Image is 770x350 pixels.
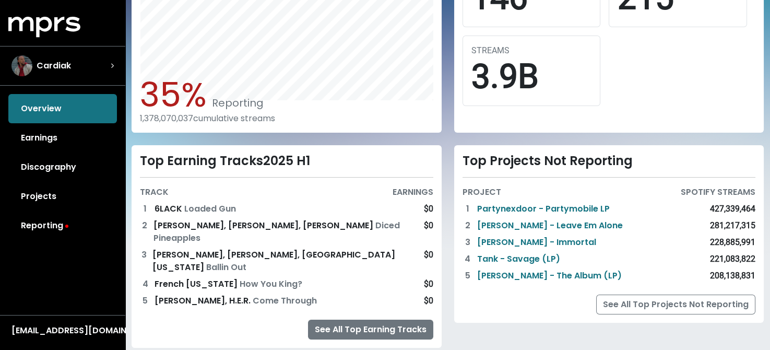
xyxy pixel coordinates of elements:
span: 6LACK [155,203,184,215]
img: The selected account / producer [11,55,32,76]
div: 1,378,070,037 cumulative streams [140,113,433,123]
div: 3 [463,236,473,249]
div: Top Earning Tracks 2025 H1 [140,154,433,169]
div: 2 [140,219,149,244]
a: [PERSON_NAME] - The Album (LP) [477,270,622,282]
div: 5 [463,270,473,282]
span: Reporting [207,96,264,110]
span: French [US_STATE] [155,278,240,290]
div: $0 [424,219,433,244]
span: Loaded Gun [184,203,236,215]
div: [EMAIL_ADDRESS][DOMAIN_NAME] [11,324,114,337]
div: 4 [140,278,150,290]
span: Cardiak [37,60,71,72]
div: 208,138,831 [710,270,755,282]
a: Projects [8,182,117,211]
div: 221,083,822 [710,253,755,265]
a: See All Top Earning Tracks [308,320,433,340]
div: 3 [140,249,148,274]
div: 4 [463,253,473,265]
div: TRACK [140,186,169,199]
span: [PERSON_NAME], [PERSON_NAME], [PERSON_NAME] [153,219,375,231]
a: See All Top Projects Not Reporting [596,295,755,314]
div: 281,217,315 [710,219,755,232]
span: 35% [140,72,207,118]
button: [EMAIL_ADDRESS][DOMAIN_NAME] [8,324,117,337]
div: Top Projects Not Reporting [463,154,756,169]
div: 228,885,991 [710,236,755,249]
span: [PERSON_NAME], H.E.R. [155,295,253,307]
a: Reporting [8,211,117,240]
div: 5 [140,295,150,307]
a: [PERSON_NAME] - Immortal [477,236,596,249]
a: Partynexdoor - Partymobile LP [477,203,610,215]
div: $0 [424,203,433,215]
span: Ballin Out [206,261,246,273]
a: mprs logo [8,20,80,32]
div: $0 [424,278,433,290]
span: How You King? [240,278,302,290]
div: 1 [463,203,473,215]
span: [PERSON_NAME], [PERSON_NAME], [GEOGRAPHIC_DATA][US_STATE] [152,249,395,273]
div: SPOTIFY STREAMS [681,186,755,199]
span: Come Through [253,295,317,307]
div: $0 [424,295,433,307]
a: Tank - Savage (LP) [477,253,560,265]
div: EARNINGS [393,186,433,199]
div: PROJECT [463,186,501,199]
div: 3.9B [471,57,592,97]
a: Discography [8,153,117,182]
div: $0 [424,249,433,274]
a: [PERSON_NAME] - Leave Em Alone [477,219,623,232]
div: 2 [463,219,473,232]
div: 427,339,464 [710,203,755,215]
span: Diced Pineapples [153,219,400,244]
a: Earnings [8,123,117,153]
div: 1 [140,203,150,215]
div: STREAMS [471,44,592,57]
